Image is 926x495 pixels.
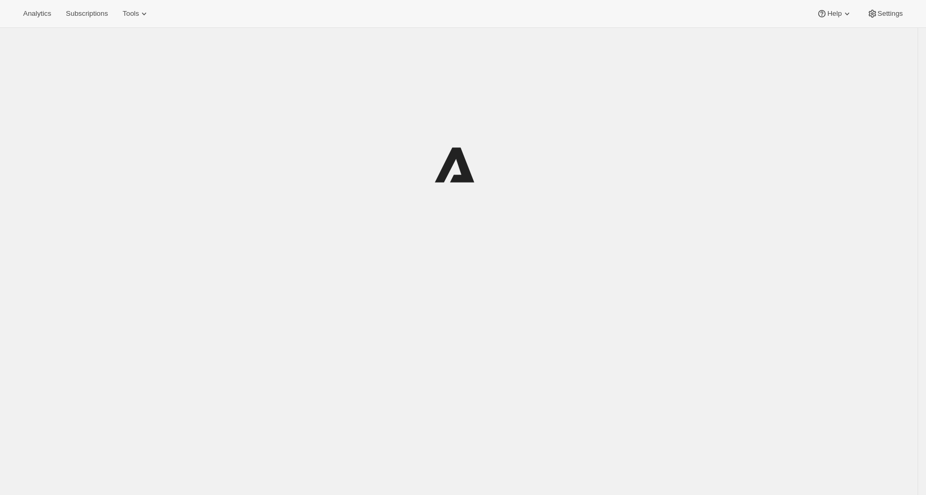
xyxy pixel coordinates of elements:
[123,9,139,18] span: Tools
[66,9,108,18] span: Subscriptions
[827,9,841,18] span: Help
[23,9,51,18] span: Analytics
[17,6,57,21] button: Analytics
[810,6,858,21] button: Help
[878,9,903,18] span: Settings
[861,6,909,21] button: Settings
[116,6,156,21] button: Tools
[59,6,114,21] button: Subscriptions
